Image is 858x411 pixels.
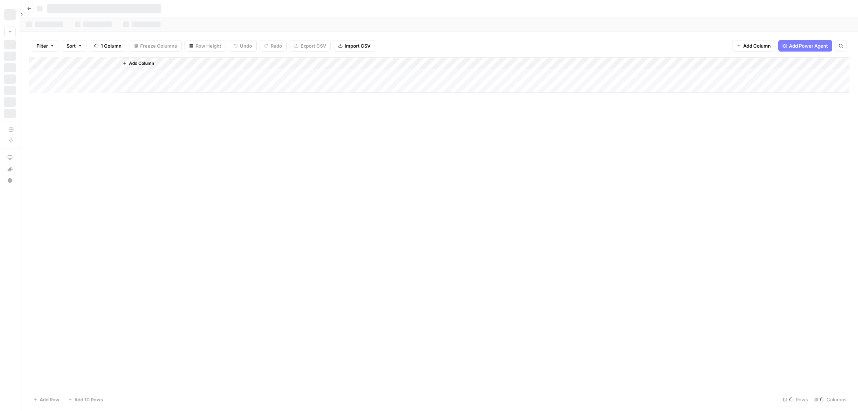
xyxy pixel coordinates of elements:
[90,40,126,52] button: 1 Column
[271,42,282,49] span: Redo
[36,42,48,49] span: Filter
[29,394,64,405] button: Add Row
[129,60,154,67] span: Add Column
[196,42,221,49] span: Row Height
[32,40,59,52] button: Filter
[811,394,849,405] div: Columns
[260,40,287,52] button: Redo
[240,42,252,49] span: Undo
[5,164,15,174] div: What's new?
[64,394,107,405] button: Add 10 Rows
[778,40,832,52] button: Add Power Agent
[301,42,326,49] span: Export CSV
[120,59,157,68] button: Add Column
[62,40,87,52] button: Sort
[4,175,16,186] button: Help + Support
[101,42,122,49] span: 1 Column
[743,42,771,49] span: Add Column
[780,394,811,405] div: Rows
[4,152,16,163] a: AirOps Academy
[184,40,226,52] button: Row Height
[229,40,257,52] button: Undo
[345,42,370,49] span: Import CSV
[66,42,76,49] span: Sort
[129,40,182,52] button: Freeze Columns
[290,40,331,52] button: Export CSV
[334,40,375,52] button: Import CSV
[732,40,775,52] button: Add Column
[74,396,103,403] span: Add 10 Rows
[40,396,59,403] span: Add Row
[4,163,16,175] button: What's new?
[140,42,177,49] span: Freeze Columns
[789,42,828,49] span: Add Power Agent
